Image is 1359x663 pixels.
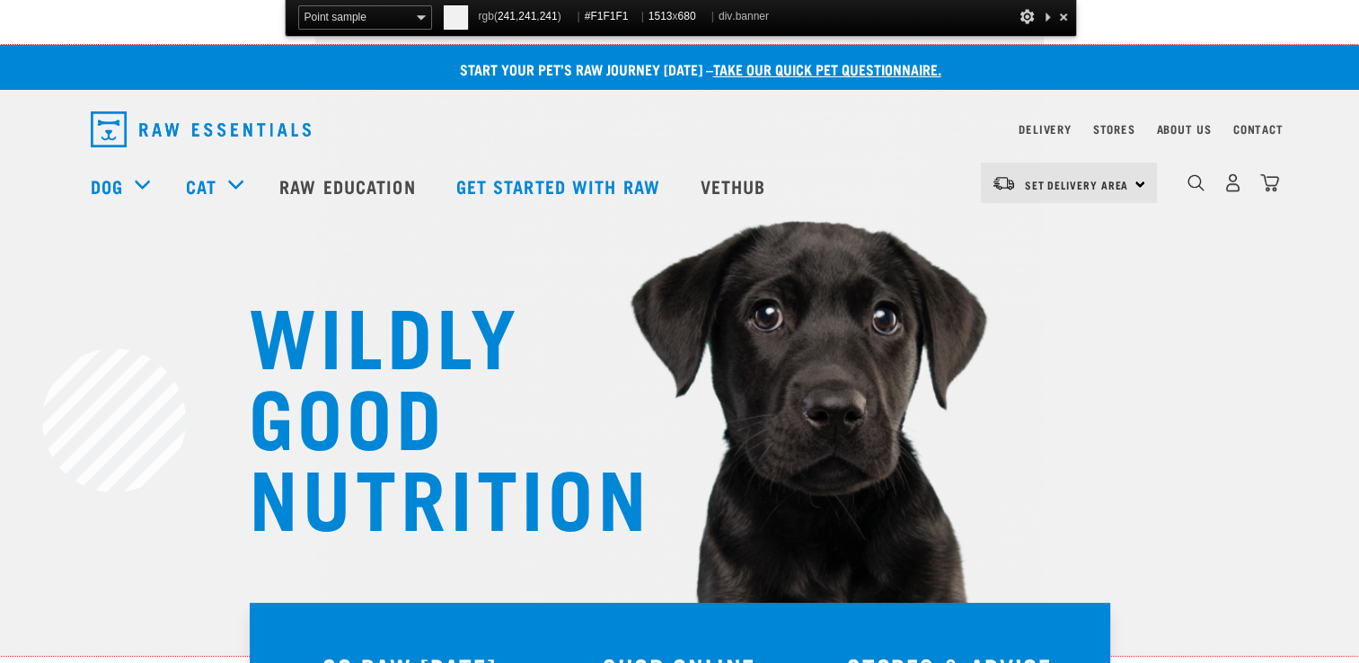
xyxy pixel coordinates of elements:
[1055,5,1072,28] div: Close and Stop Picking
[649,10,673,22] span: 1513
[1223,173,1242,192] img: user.png
[641,10,644,22] span: |
[677,10,695,22] span: 680
[186,172,216,199] a: Cat
[1040,5,1055,28] div: Collapse This Panel
[1233,126,1284,132] a: Contact
[683,150,789,222] a: Vethub
[992,175,1016,191] img: van-moving.png
[1156,126,1211,132] a: About Us
[91,172,123,199] a: Dog
[711,10,714,22] span: |
[713,65,941,73] a: take our quick pet questionnaire.
[1260,173,1279,192] img: home-icon@2x.png
[1019,5,1037,28] div: Options
[261,150,437,222] a: Raw Education
[578,10,580,22] span: |
[438,150,683,222] a: Get started with Raw
[91,111,311,147] img: Raw Essentials Logo
[649,5,707,28] span: x
[518,10,536,22] span: 241
[76,104,1284,155] nav: dropdown navigation
[1019,126,1071,132] a: Delivery
[732,10,769,22] span: .banner
[540,10,558,22] span: 241
[585,5,637,28] span: #F1F1F1
[1025,181,1129,188] span: Set Delivery Area
[498,10,516,22] span: 241
[719,5,769,28] span: div
[479,5,573,28] span: rgb( , , )
[1187,174,1205,191] img: home-icon-1@2x.png
[1093,126,1135,132] a: Stores
[249,292,608,535] h1: WILDLY GOOD NUTRITION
